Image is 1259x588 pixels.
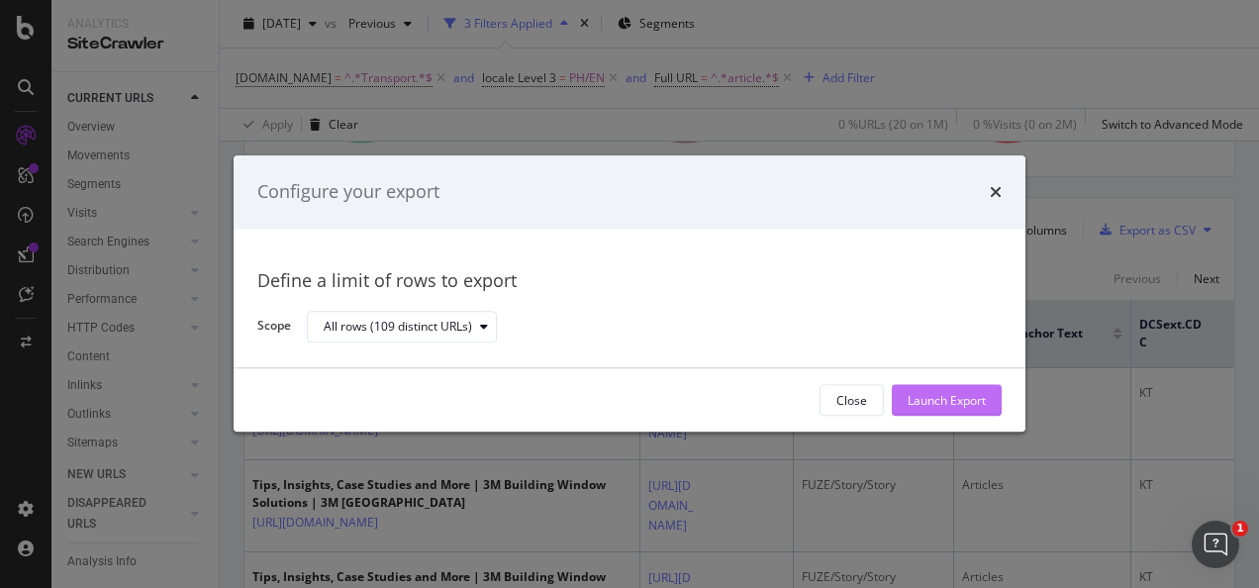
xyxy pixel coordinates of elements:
[1232,521,1248,537] span: 1
[234,155,1025,432] div: modal
[257,179,439,205] div: Configure your export
[836,392,867,409] div: Close
[820,385,884,417] button: Close
[892,385,1002,417] button: Launch Export
[324,321,472,333] div: All rows (109 distinct URLs)
[257,268,1002,294] div: Define a limit of rows to export
[908,392,986,409] div: Launch Export
[257,318,291,340] label: Scope
[1192,521,1239,568] iframe: Intercom live chat
[990,179,1002,205] div: times
[307,311,497,343] button: All rows (109 distinct URLs)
